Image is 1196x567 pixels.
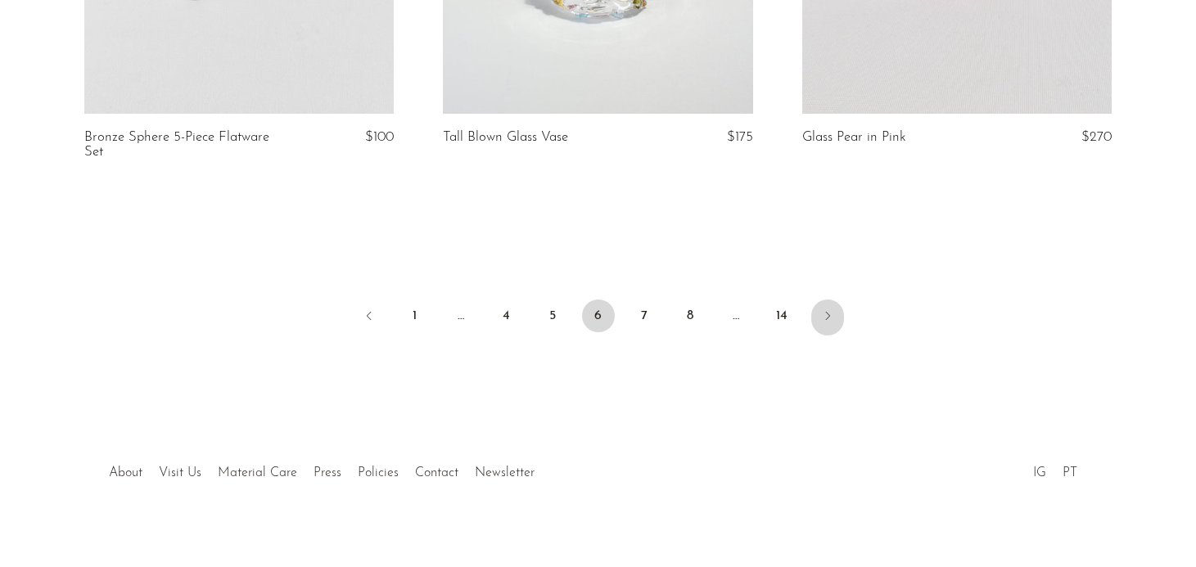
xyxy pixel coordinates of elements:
a: 4 [490,299,523,332]
a: Press [314,466,341,479]
a: 8 [674,299,706,332]
a: 14 [765,299,798,332]
span: $270 [1081,130,1112,144]
a: Policies [358,466,399,479]
span: … [720,299,752,332]
span: 6 [582,299,615,332]
a: Bronze Sphere 5-Piece Flatware Set [84,130,291,160]
a: Next [811,299,844,335]
a: About [109,466,142,479]
a: IG [1033,466,1046,479]
a: Visit Us [159,466,201,479]
span: $100 [365,130,394,144]
span: … [445,299,477,332]
span: $175 [727,130,753,144]
a: Glass Pear in Pink [802,130,906,145]
a: Contact [415,466,458,479]
a: 7 [628,299,661,332]
a: PT [1063,466,1077,479]
ul: Quick links [101,453,543,484]
a: Material Care [218,466,297,479]
a: Previous [353,299,386,335]
ul: Social Medias [1025,453,1085,484]
a: Tall Blown Glass Vase [443,130,568,145]
a: 5 [536,299,569,332]
a: 1 [399,299,431,332]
